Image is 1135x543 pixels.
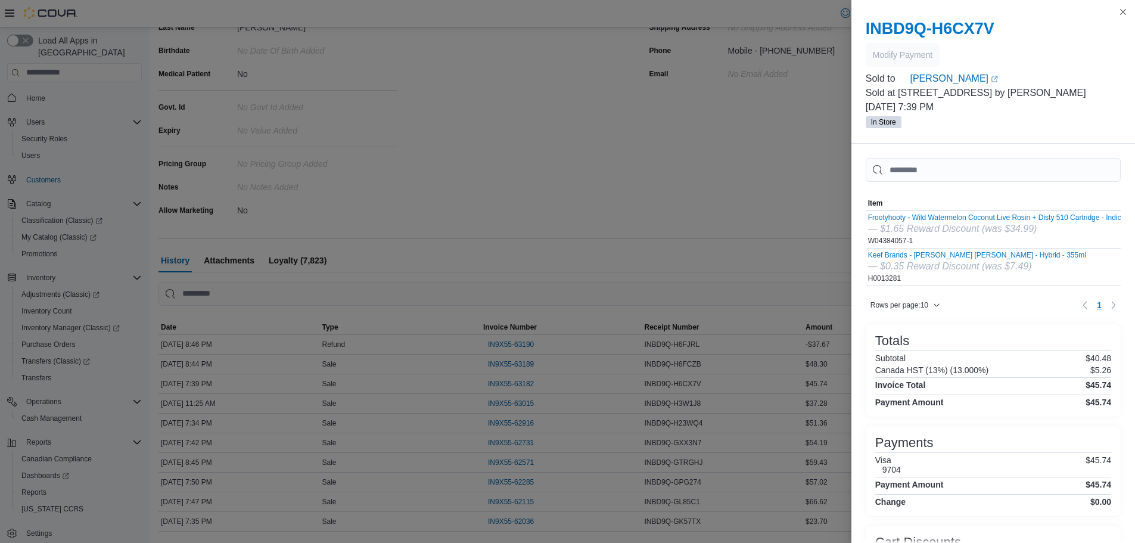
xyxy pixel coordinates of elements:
button: Page 1 of 1 [1092,296,1106,315]
div: H0013281 [868,251,1086,283]
h4: $45.74 [1086,480,1111,489]
p: $45.74 [1086,455,1111,474]
h6: 9704 [882,465,901,474]
h6: Visa [875,455,901,465]
button: Modify Payment [866,43,940,67]
button: Next page [1106,298,1121,312]
span: Rows per page : 10 [870,300,928,310]
span: In Store [871,117,896,128]
button: Rows per page:10 [866,298,945,312]
svg: External link [991,76,998,83]
ul: Pagination for table: MemoryTable from EuiInMemoryTable [1092,296,1106,315]
h4: Change [875,497,906,507]
button: Previous page [1078,298,1092,312]
button: Keef Brands - [PERSON_NAME] [PERSON_NAME] - Hybrid - 355ml [868,251,1086,259]
h6: Canada HST (13%) (13.000%) [875,365,988,375]
p: [DATE] 7:39 PM [866,100,1121,114]
p: $5.26 [1090,365,1111,375]
p: Sold at [STREET_ADDRESS] by [PERSON_NAME] [866,86,1121,100]
span: Modify Payment [873,49,932,61]
h6: Subtotal [875,353,906,363]
span: Item [868,198,883,208]
h3: Payments [875,436,934,450]
div: — $0.35 Reward Discount (was $7.49) [868,259,1086,274]
h3: Totals [875,334,909,348]
button: Close this dialog [1116,5,1130,19]
h4: Invoice Total [875,380,926,390]
div: Sold to [866,72,908,86]
input: This is a search bar. As you type, the results lower in the page will automatically filter. [866,158,1121,182]
h2: INBD9Q-H6CX7V [866,19,1121,38]
h4: $45.74 [1086,398,1111,407]
h4: Payment Amount [875,398,944,407]
span: 1 [1097,299,1102,311]
p: $40.48 [1086,353,1111,363]
span: In Store [866,116,901,128]
h4: $45.74 [1086,380,1111,390]
nav: Pagination for table: MemoryTable from EuiInMemoryTable [1078,296,1121,315]
h4: Payment Amount [875,480,944,489]
h4: $0.00 [1090,497,1111,507]
a: [PERSON_NAME]External link [910,72,1121,86]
